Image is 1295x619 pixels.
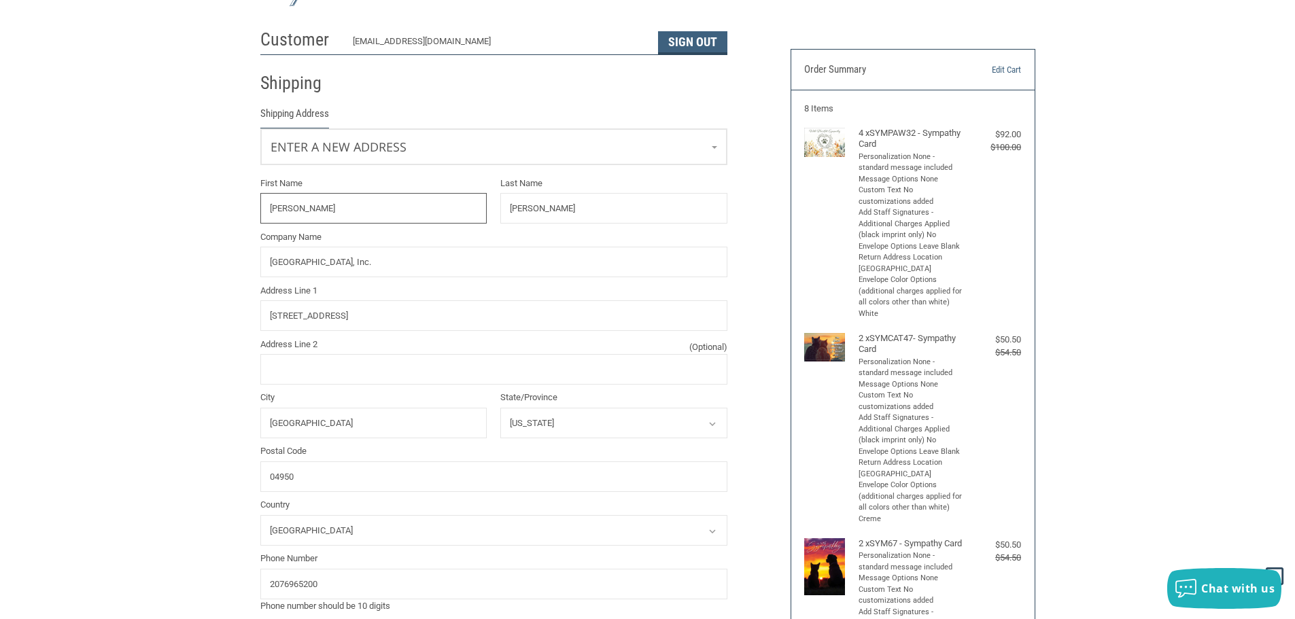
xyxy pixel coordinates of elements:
[260,498,727,512] label: Country
[859,152,964,174] li: Personalization None - standard message included
[859,275,964,319] li: Envelope Color Options (additional charges applied for all colors other than white) White
[260,338,727,351] label: Address Line 2
[859,174,964,185] li: Message Options None
[260,444,727,458] label: Postal Code
[967,538,1021,552] div: $50.50
[804,103,1021,114] h3: 8 Items
[859,252,964,275] li: Return Address Location [GEOGRAPHIC_DATA]
[1167,568,1281,609] button: Chat with us
[260,72,340,94] h2: Shipping
[260,552,727,565] label: Phone Number
[658,31,727,54] button: Sign Out
[500,177,727,190] label: Last Name
[859,412,964,446] li: Add Staff Signatures - Additional Charges Applied (black imprint only) No
[261,129,727,164] a: Enter or select a different address
[859,446,964,458] li: Envelope Options Leave Blank
[500,391,727,404] label: State/Province
[859,333,964,355] h4: 2 x SYMCAT47- Sympathy Card
[689,340,727,354] small: (Optional)
[1201,581,1275,596] span: Chat with us
[859,457,964,480] li: Return Address Location [GEOGRAPHIC_DATA]
[260,391,487,404] label: City
[260,29,340,51] h2: Customer
[967,141,1021,154] div: $100.00
[859,357,964,379] li: Personalization None - standard message included
[859,207,964,241] li: Add Staff Signatures - Additional Charges Applied (black imprint only) No
[859,379,964,391] li: Message Options None
[967,333,1021,347] div: $50.50
[859,241,964,253] li: Envelope Options Leave Blank
[967,346,1021,359] div: $54.50
[859,584,964,607] li: Custom Text No customizations added
[967,128,1021,141] div: $92.00
[260,599,727,613] div: Phone number should be 10 digits
[859,573,964,584] li: Message Options None
[859,480,964,525] li: Envelope Color Options (additional charges applied for all colors other than white) Creme
[859,538,964,549] h4: 2 x SYM67 - Sympathy Card
[952,63,1021,77] a: Edit Cart
[859,390,964,412] li: Custom Text No customizations added
[271,139,407,155] span: Enter a new address
[859,185,964,207] li: Custom Text No customizations added
[859,550,964,573] li: Personalization None - standard message included
[260,106,329,128] legend: Shipping Address
[260,284,727,298] label: Address Line 1
[859,128,964,150] h4: 4 x SYMPAW32 - Sympathy Card
[967,551,1021,565] div: $54.50
[260,230,727,244] label: Company Name
[260,177,487,190] label: First Name
[353,35,644,54] div: [EMAIL_ADDRESS][DOMAIN_NAME]
[804,63,952,77] h3: Order Summary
